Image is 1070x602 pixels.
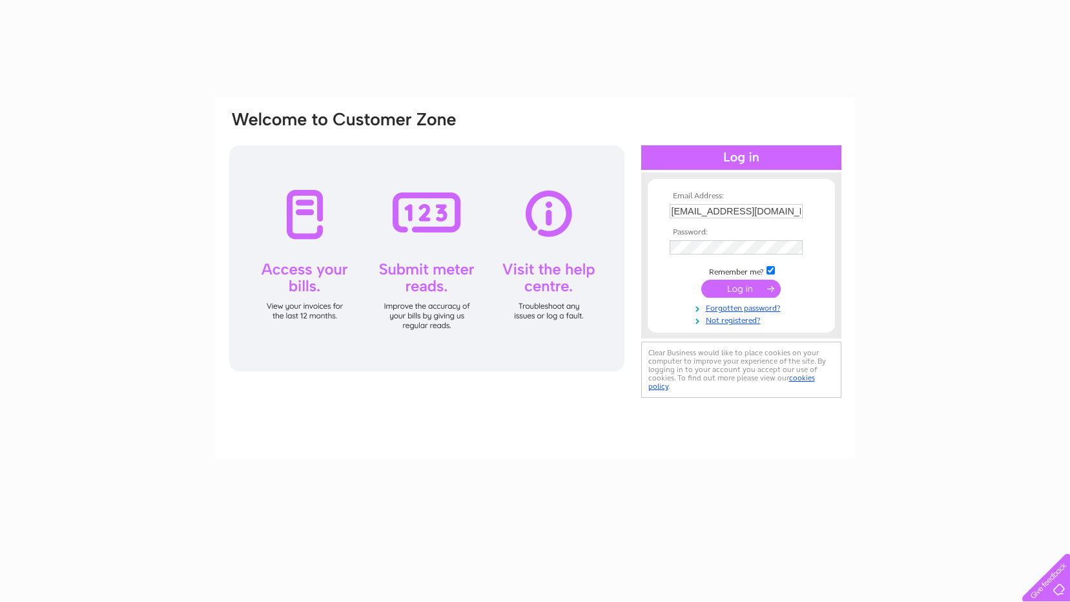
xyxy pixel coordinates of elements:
a: Not registered? [670,313,816,326]
input: Submit [701,280,781,298]
th: Password: [666,228,816,237]
a: Forgotten password? [670,301,816,313]
th: Email Address: [666,192,816,201]
a: cookies policy [648,373,815,391]
td: Remember me? [666,264,816,277]
div: Clear Business would like to place cookies on your computer to improve your experience of the sit... [641,342,841,398]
